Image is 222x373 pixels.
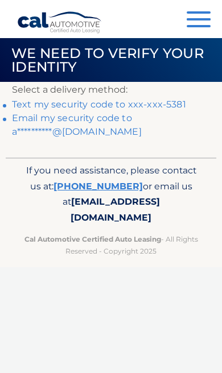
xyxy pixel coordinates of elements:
[12,99,186,110] a: Text my security code to xxx-xxx-5381
[12,113,142,137] a: Email my security code to a**********@[DOMAIN_NAME]
[11,45,204,75] span: We need to verify your identity
[24,235,161,243] strong: Cal Automotive Certified Auto Leasing
[71,196,160,223] span: [EMAIL_ADDRESS][DOMAIN_NAME]
[12,82,210,98] p: Select a delivery method:
[54,181,143,192] a: [PHONE_NUMBER]
[23,163,200,226] p: If you need assistance, please contact us at: or email us at
[17,11,102,40] a: Cal Automotive
[187,11,211,30] button: Menu
[23,233,200,257] p: - All Rights Reserved - Copyright 2025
